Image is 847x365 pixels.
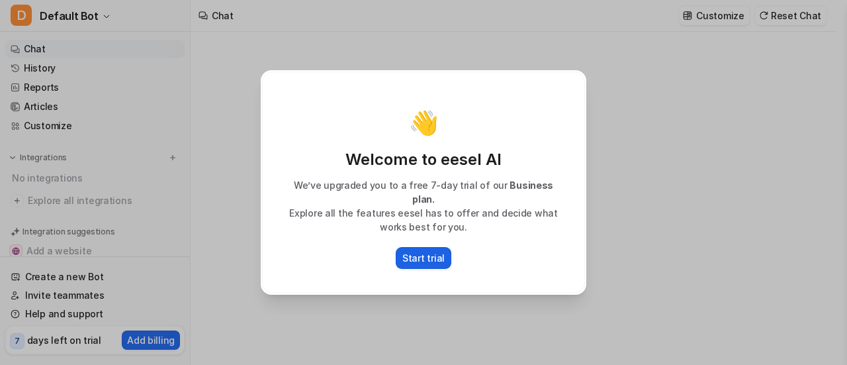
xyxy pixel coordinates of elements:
p: We’ve upgraded you to a free 7-day trial of our [276,178,571,206]
p: Start trial [402,251,445,265]
p: 👋 [409,109,439,136]
p: Welcome to eesel AI [276,149,571,170]
p: Explore all the features eesel has to offer and decide what works best for you. [276,206,571,234]
button: Start trial [396,247,451,269]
